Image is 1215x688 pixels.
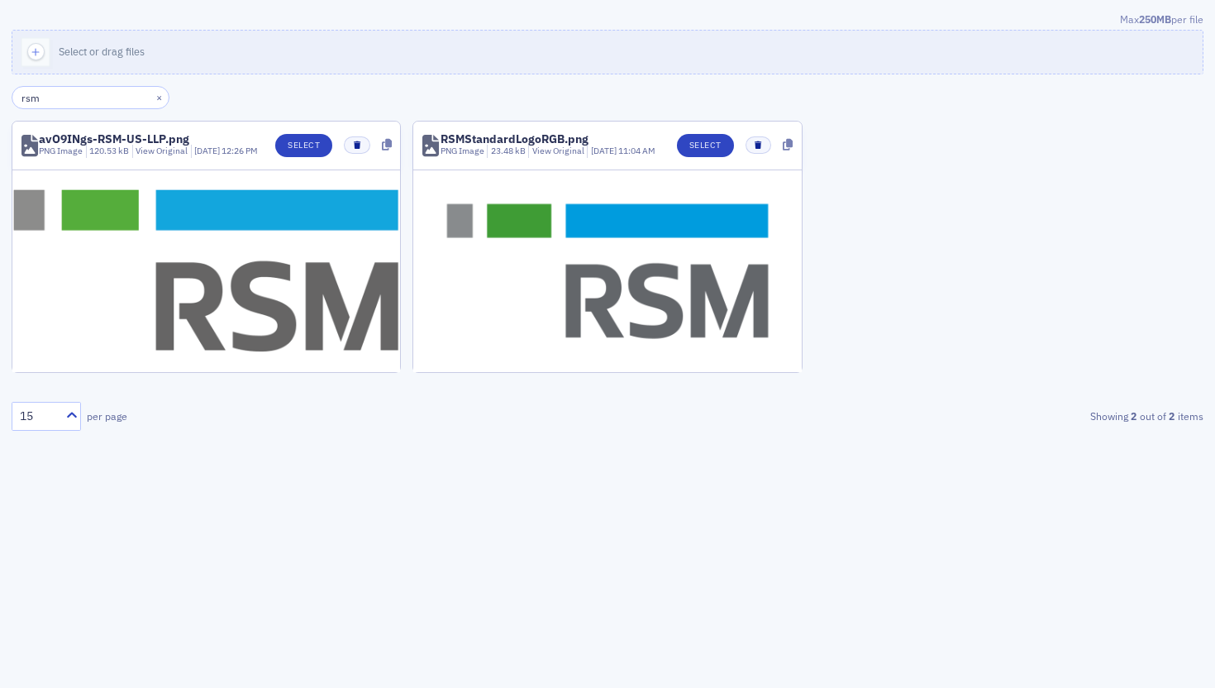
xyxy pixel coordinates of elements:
a: View Original [532,145,584,156]
div: RSMStandardLogoRGB.png [441,133,588,145]
button: Select [275,134,332,157]
div: 23.48 kB [487,145,526,158]
span: [DATE] [591,145,618,156]
span: 250MB [1139,12,1171,26]
div: 120.53 kB [86,145,130,158]
button: Select [677,134,734,157]
button: × [152,89,167,104]
div: avO9INgs-RSM-US-LLP.png [39,133,189,145]
div: PNG Image [39,145,83,158]
label: per page [87,408,127,423]
span: 12:26 PM [222,145,258,156]
div: Max per file [12,12,1203,30]
span: Select or drag files [59,45,145,58]
strong: 2 [1128,408,1140,423]
input: Search… [12,86,169,109]
strong: 2 [1166,408,1178,423]
div: 15 [20,408,56,425]
div: PNG Image [441,145,484,158]
button: Select or drag files [12,30,1203,74]
div: Showing out of items [817,408,1203,423]
span: 11:04 AM [618,145,655,156]
span: [DATE] [194,145,222,156]
a: View Original [136,145,188,156]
